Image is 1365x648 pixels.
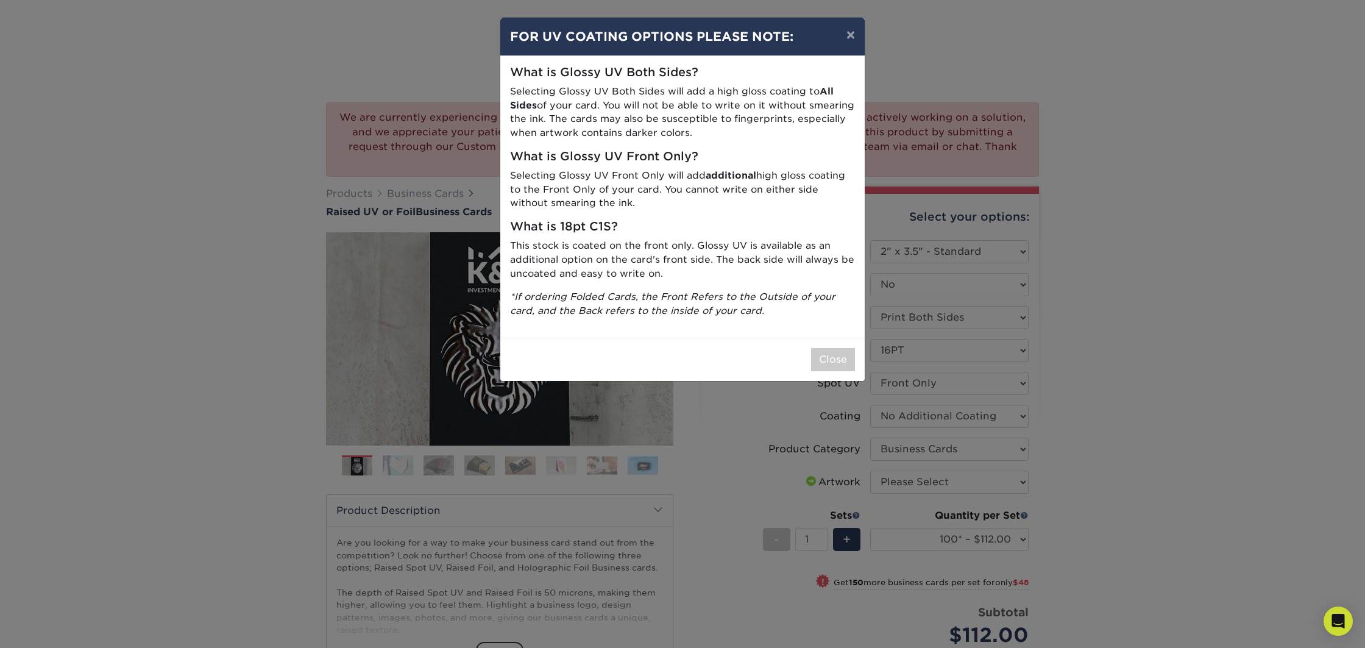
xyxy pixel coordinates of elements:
h4: FOR UV COATING OPTIONS PLEASE NOTE: [510,27,855,46]
strong: additional [706,169,756,181]
h5: What is Glossy UV Front Only? [510,150,855,164]
h5: What is Glossy UV Both Sides? [510,66,855,80]
button: × [837,18,865,52]
h5: What is 18pt C1S? [510,220,855,234]
p: Selecting Glossy UV Front Only will add high gloss coating to the Front Only of your card. You ca... [510,169,855,210]
div: Open Intercom Messenger [1324,607,1353,636]
p: This stock is coated on the front only. Glossy UV is available as an additional option on the car... [510,239,855,280]
button: Close [811,348,855,371]
p: Selecting Glossy UV Both Sides will add a high gloss coating to of your card. You will not be abl... [510,85,855,140]
i: *If ordering Folded Cards, the Front Refers to the Outside of your card, and the Back refers to t... [510,291,835,316]
strong: All Sides [510,85,834,111]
